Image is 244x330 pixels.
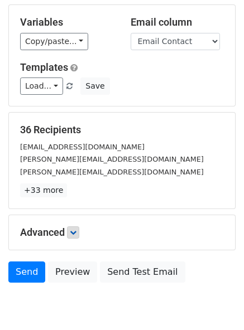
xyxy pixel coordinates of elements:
a: Load... [20,77,63,95]
a: Copy/paste... [20,33,88,50]
h5: Advanced [20,226,224,239]
a: Send Test Email [100,261,185,283]
a: +33 more [20,183,67,197]
h5: 36 Recipients [20,124,224,136]
h5: Email column [131,16,224,28]
iframe: Chat Widget [188,276,244,330]
a: Preview [48,261,97,283]
button: Save [80,77,109,95]
small: [PERSON_NAME][EMAIL_ADDRESS][DOMAIN_NAME] [20,168,204,176]
a: Templates [20,61,68,73]
small: [PERSON_NAME][EMAIL_ADDRESS][DOMAIN_NAME] [20,155,204,163]
h5: Variables [20,16,114,28]
a: Send [8,261,45,283]
small: [EMAIL_ADDRESS][DOMAIN_NAME] [20,143,145,151]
